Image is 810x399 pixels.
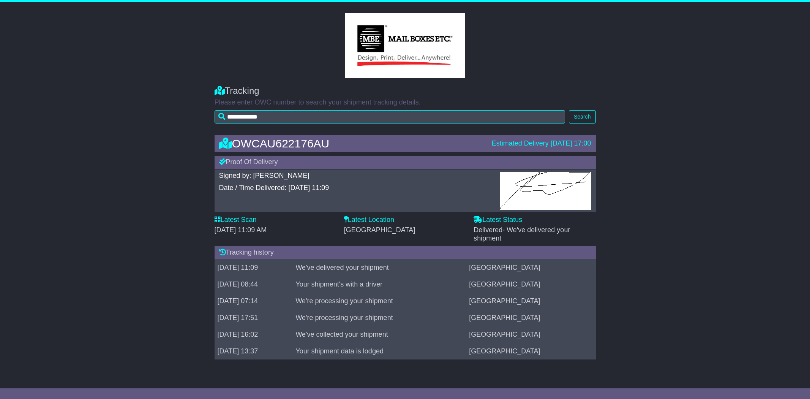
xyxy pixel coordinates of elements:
label: Latest Status [474,216,522,224]
label: Latest Scan [215,216,257,224]
td: [GEOGRAPHIC_DATA] [466,326,595,343]
td: [DATE] 11:09 [215,259,293,276]
td: We're processing your shipment [292,309,466,326]
td: We've delivered your shipment [292,259,466,276]
div: Tracking [215,85,596,97]
td: [DATE] 08:44 [215,276,293,293]
span: [GEOGRAPHIC_DATA] [344,226,415,234]
td: [DATE] 17:51 [215,309,293,326]
td: [GEOGRAPHIC_DATA] [466,343,595,359]
div: OWCAU622176AU [215,137,488,150]
div: Tracking history [215,246,596,259]
td: [GEOGRAPHIC_DATA] [466,276,595,293]
img: Light [345,13,465,78]
td: [GEOGRAPHIC_DATA] [466,309,595,326]
td: [GEOGRAPHIC_DATA] [466,259,595,276]
p: Please enter OWC number to search your shipment tracking details. [215,98,596,107]
img: GetPodImagePublic [500,172,591,210]
td: We've collected your shipment [292,326,466,343]
label: Latest Location [344,216,394,224]
td: [DATE] 16:02 [215,326,293,343]
div: Signed by: [PERSON_NAME] [219,172,493,180]
td: [DATE] 07:14 [215,293,293,309]
td: [GEOGRAPHIC_DATA] [466,293,595,309]
span: Delivered [474,226,570,242]
span: - We've delivered your shipment [474,226,570,242]
div: Proof Of Delivery [215,156,596,169]
td: Your shipment data is lodged [292,343,466,359]
div: Date / Time Delivered: [DATE] 11:09 [219,184,493,192]
td: [DATE] 13:37 [215,343,293,359]
button: Search [569,110,595,123]
td: Your shipment's with a driver [292,276,466,293]
td: We're processing your shipment [292,293,466,309]
span: [DATE] 11:09 AM [215,226,267,234]
div: Estimated Delivery [DATE] 17:00 [492,139,591,148]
